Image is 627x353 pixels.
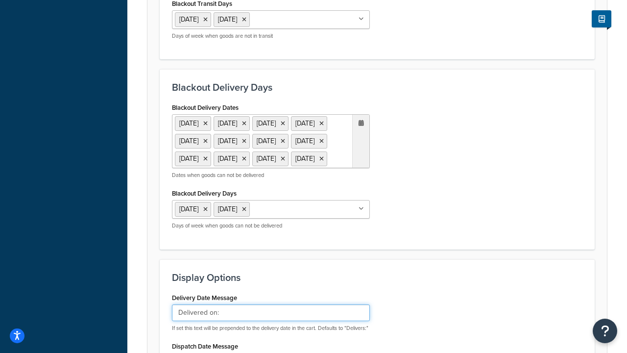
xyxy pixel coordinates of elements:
button: Open Resource Center [593,319,617,343]
h3: Blackout Delivery Days [172,82,582,93]
li: [DATE] [252,151,289,166]
label: Blackout Delivery Dates [172,104,239,111]
label: Dispatch Date Message [172,343,238,350]
span: [DATE] [179,14,198,25]
span: [DATE] [218,204,237,214]
button: Show Help Docs [592,10,611,27]
span: [DATE] [218,14,237,25]
li: [DATE] [214,116,250,131]
li: [DATE] [214,151,250,166]
li: [DATE] [214,134,250,149]
li: [DATE] [175,151,211,166]
p: Days of week when goods can not be delivered [172,222,370,229]
li: [DATE] [291,134,327,149]
li: [DATE] [291,116,327,131]
span: [DATE] [179,204,198,214]
li: [DATE] [175,134,211,149]
p: Dates when goods can not be delivered [172,172,370,179]
p: If set this text will be prepended to the delivery date in the cart. Defaults to "Delivers:" [172,325,370,332]
li: [DATE] [252,116,289,131]
li: [DATE] [252,134,289,149]
label: Delivery Date Message [172,294,237,302]
p: Days of week when goods are not in transit [172,32,370,40]
li: [DATE] [291,151,327,166]
li: [DATE] [175,116,211,131]
input: Delivers: [172,304,370,321]
label: Blackout Delivery Days [172,190,237,197]
h3: Display Options [172,272,582,283]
